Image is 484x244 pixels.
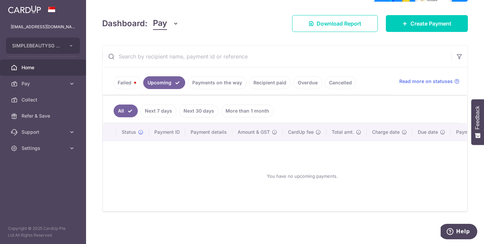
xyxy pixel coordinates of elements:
button: Feedback - Show survey [471,99,484,145]
span: Read more on statuses [399,78,453,85]
h4: Dashboard: [102,17,148,30]
a: Next 30 days [179,105,218,117]
p: [EMAIL_ADDRESS][DOMAIN_NAME] [11,24,75,30]
span: Total amt. [332,129,354,135]
span: Status [122,129,136,135]
img: CardUp [8,5,41,13]
span: CardUp fee [288,129,314,135]
th: Payment details [185,123,232,141]
span: Feedback [475,106,481,129]
a: Payments on the way [188,76,246,89]
a: Download Report [292,15,378,32]
span: Settings [22,145,66,152]
span: Refer & Save [22,113,66,119]
span: Create Payment [410,19,451,28]
a: More than 1 month [221,105,274,117]
a: Recipient paid [249,76,291,89]
a: Read more on statuses [399,78,459,85]
span: Support [22,129,66,135]
span: Download Report [317,19,361,28]
a: Failed [113,76,140,89]
a: Next 7 days [140,105,176,117]
span: Charge date [372,129,400,135]
a: Create Payment [386,15,468,32]
span: Due date [418,129,438,135]
a: Upcoming [143,76,185,89]
th: Payment ID [149,123,185,141]
button: SIMPLEBEAUTYSG PTE. LTD. [6,38,80,54]
a: All [114,105,138,117]
button: Pay [153,17,179,30]
span: Home [22,64,66,71]
iframe: Opens a widget where you can find more information [441,224,477,241]
span: Pay [22,80,66,87]
a: Overdue [293,76,322,89]
span: SIMPLEBEAUTYSG PTE. LTD. [12,42,62,49]
a: Cancelled [325,76,356,89]
input: Search by recipient name, payment id or reference [103,46,451,67]
span: Collect [22,96,66,103]
span: Amount & GST [238,129,270,135]
span: Pay [153,17,167,30]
